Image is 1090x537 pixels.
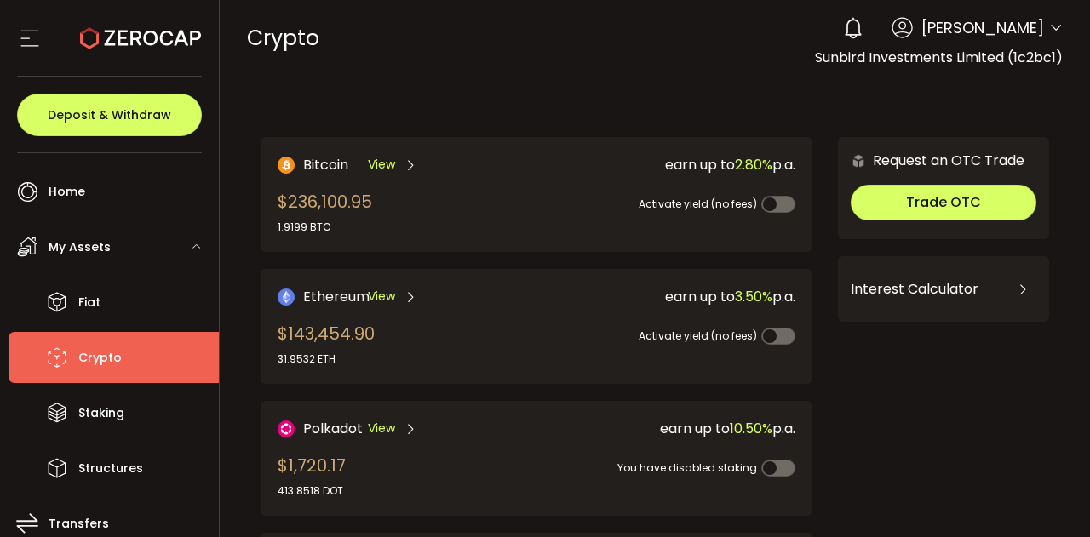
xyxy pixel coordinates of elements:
[368,420,395,437] span: View
[278,321,375,367] div: $143,454.90
[639,328,757,343] span: Activate yield (no fees)
[78,456,143,481] span: Structures
[730,419,772,438] span: 10.50%
[303,418,363,439] span: Polkadot
[17,94,202,136] button: Deposit & Withdraw
[278,220,372,235] div: 1.9199 BTC
[617,460,757,475] span: You have disabled staking
[278,157,295,174] img: Bitcoin
[49,511,109,536] span: Transfers
[735,155,772,174] span: 2.80%
[48,109,171,121] span: Deposit & Withdraw
[303,154,348,175] span: Bitcoin
[639,197,757,211] span: Activate yield (no fees)
[815,48,1063,67] span: Sunbird Investments Limited (1c2bc1)
[544,286,795,307] div: earn up to p.a.
[49,235,111,260] span: My Assets
[921,16,1044,39] span: [PERSON_NAME]
[278,351,375,367] div: 31.9532 ETH
[78,401,124,426] span: Staking
[838,150,1024,171] div: Request an OTC Trade
[892,353,1090,537] iframe: Chat Widget
[247,23,319,53] span: Crypto
[368,288,395,306] span: View
[544,418,795,439] div: earn up to p.a.
[78,290,100,315] span: Fiat
[851,153,866,169] img: 6nGpN7MZ9FLuBP83NiajKbTRY4UzlzQtBKtCrLLspmCkSvCZHBKvY3NxgQaT5JnOQREvtQ257bXeeSTueZfAPizblJ+Fe8JwA...
[278,483,346,499] div: 413.8518 DOT
[278,453,346,499] div: $1,720.17
[906,192,981,212] span: Trade OTC
[368,156,395,174] span: View
[278,420,295,437] img: DOT
[735,287,772,306] span: 3.50%
[851,185,1036,220] button: Trade OTC
[851,269,1036,310] div: Interest Calculator
[278,288,295,306] img: Ethereum
[78,346,122,370] span: Crypto
[49,180,85,204] span: Home
[544,154,795,175] div: earn up to p.a.
[303,286,370,307] span: Ethereum
[278,189,372,235] div: $236,100.95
